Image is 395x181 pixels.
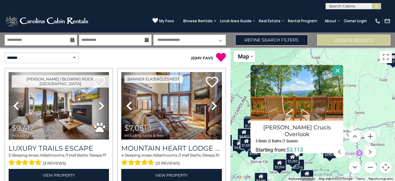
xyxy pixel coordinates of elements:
span: My Favs [159,18,174,24]
a: Luxury Trails Escape [9,144,109,153]
button: Update Results [317,35,390,45]
div: $4,881 [232,139,246,152]
button: Zoom in [364,130,376,143]
a: (0)MY FAVS [191,56,213,60]
span: 1 Half Baths / [67,153,90,157]
button: Move up [349,130,361,143]
span: 5 [9,153,11,157]
img: mail-regular-white.png [384,18,390,24]
a: Owner Login [341,17,370,25]
h5: 3 Beds | [256,139,269,143]
a: Terms (opens in new tab) [356,177,365,180]
button: Keyboard shortcuts [289,177,315,181]
h5: 7 Guests [283,139,298,143]
button: Map camera controls [380,161,392,174]
a: Report a map error [368,177,393,180]
div: $7,051 [240,137,253,149]
h6: Starting from: [251,147,343,153]
div: Sleeping Areas / Bathrooms / Sleeps: [9,153,109,167]
button: Move down [349,161,361,174]
a: Local Area Guide [217,17,255,25]
button: Toggle fullscreen view [380,51,392,63]
a: Browse Rentals [180,17,216,25]
span: Map data ©2025 Google [319,177,352,180]
span: ( ) [191,56,196,60]
button: Zoom out [364,161,376,174]
div: $2,867 [248,145,261,157]
img: thumbnail_163263053.jpeg [121,72,222,140]
a: Open this area in Google Maps (opens a new window) [232,173,252,181]
a: [PERSON_NAME] Crucis Overlook 3 Beds | 2 Baths | 7 Guests Starting from:$3,113 [251,121,343,153]
img: Google [232,173,252,181]
img: thumbnail_168695581.jpeg [9,72,109,140]
a: Refine Search Filters [235,35,308,45]
h4: [PERSON_NAME] Crucis Overlook [251,123,343,139]
span: Map [238,53,249,60]
a: [PERSON_NAME] / Blowing Rock, [GEOGRAPHIC_DATA] [12,75,109,88]
span: $3,113 [286,146,303,153]
div: $1,995 [244,116,258,128]
span: $9,412 [12,123,34,132]
span: $7,051 [124,123,147,132]
span: 1 Half Baths / [180,153,203,157]
span: (21 reviews) [156,159,180,167]
span: 17 [103,153,106,157]
div: $2,094 [273,158,286,171]
h3: Mountain Heart Lodge at Eagles Nest [121,144,222,153]
a: My Favs [152,18,174,24]
h5: 2 Baths | [269,139,283,143]
a: Mountain Heart Lodge at [GEOGRAPHIC_DATA] [121,144,222,153]
div: $3,283 [286,153,300,165]
span: 4 [121,153,124,157]
button: Move right [364,146,376,158]
span: 10 [216,153,219,157]
a: Banner Elk/Eagles Nest [124,75,183,83]
a: Add to favorites [206,76,218,89]
span: including taxes & fees [12,133,51,137]
button: Close [332,65,343,76]
button: Move left [333,146,346,158]
span: (3 reviews) [43,159,66,167]
span: 4 [154,153,156,157]
div: $1,928 [243,117,257,130]
span: including taxes & fees [124,133,164,137]
a: Rental Program [285,17,320,25]
div: $5,925 [323,146,336,159]
a: About [322,17,339,25]
span: 4 [41,153,43,157]
img: phone-regular-white.png [375,18,381,24]
a: Real Estate [256,17,284,25]
div: $5,316 [291,159,305,171]
span: 0 [192,56,195,60]
img: White-1-2.png [5,15,90,27]
div: $4,457 [237,128,251,140]
button: Change map style [234,51,255,62]
img: Valle Crucis Overlook [251,65,343,121]
div: Sleeping Areas / Bathrooms / Sleeps: [121,153,222,167]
